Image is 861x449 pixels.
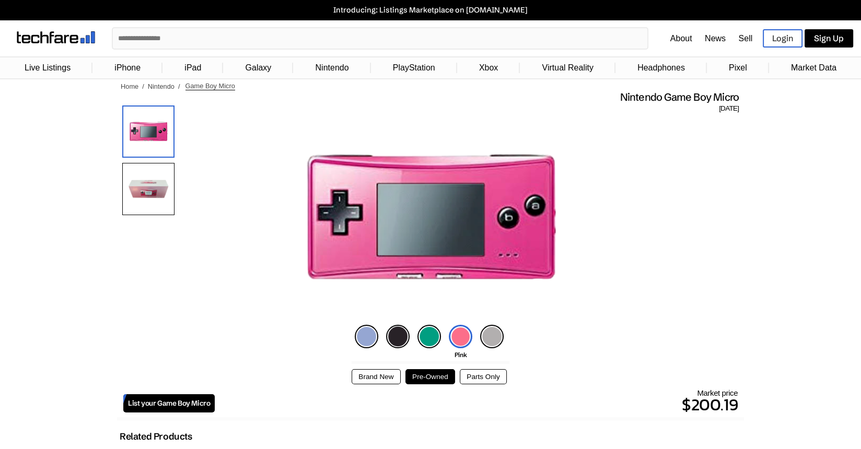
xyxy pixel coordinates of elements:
span: Game Boy Micro [185,82,235,90]
a: Sell [738,34,752,43]
img: Nintendo Game Boy Micro [300,113,561,322]
a: Sign Up [805,29,853,48]
a: Nintendo [148,82,174,90]
button: Brand New [352,369,400,384]
img: Box [122,163,174,215]
p: $200.19 [215,392,738,417]
a: List your Game Boy Micro [123,394,215,412]
img: techfare logo [17,31,95,43]
button: Parts Only [460,369,506,384]
a: Virtual Reality [537,58,598,78]
span: [DATE] [719,104,739,113]
a: PlayStation [388,58,440,78]
a: Nintendo [310,58,354,78]
img: black-icon [386,325,410,348]
a: Galaxy [240,58,277,78]
a: Xbox [474,58,503,78]
h2: Related Products [120,431,192,442]
a: Headphones [632,58,690,78]
a: News [705,34,726,43]
img: blue-icon [355,325,378,348]
span: Pink [455,351,467,359]
a: Live Listings [19,58,76,78]
button: Pre-Owned [405,369,455,384]
a: Market Data [786,58,842,78]
a: Home [121,82,138,90]
img: green-icon [417,325,441,348]
a: About [670,34,692,43]
span: Nintendo Game Boy Micro [620,90,739,104]
img: silver-icon [480,325,504,348]
span: / [178,82,180,90]
a: iPhone [109,58,146,78]
a: Pixel [724,58,752,78]
a: iPad [179,58,206,78]
a: Login [763,29,802,48]
img: Nintendo Game Boy Micro [122,105,174,158]
span: List your Game Boy Micro [128,399,210,408]
span: / [142,82,144,90]
a: Introducing: Listings Marketplace on [DOMAIN_NAME] [5,5,856,15]
div: Market price [215,388,738,417]
img: pink-icon [449,325,472,348]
